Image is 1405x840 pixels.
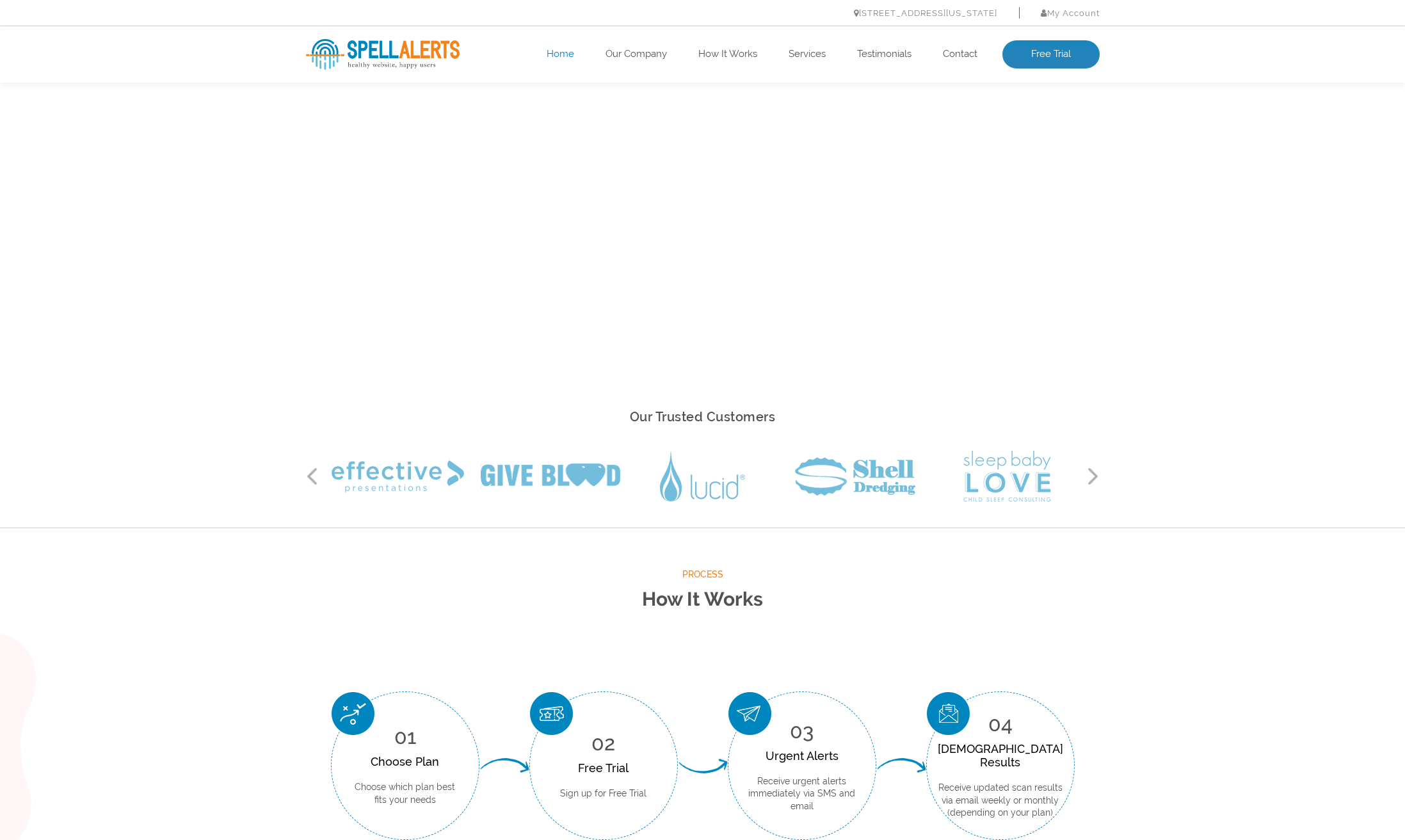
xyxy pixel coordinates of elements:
img: Urgent Alerts [728,692,771,735]
img: Shell Dredging [795,457,915,496]
span: Process [306,567,1100,583]
button: Previous [306,467,319,486]
button: Next [1087,467,1100,486]
img: Choose Plan [332,692,374,735]
img: Scan Result [927,692,970,735]
div: Urgent Alerts [748,749,856,763]
h2: Our Trusted Customers [306,406,1100,428]
span: 03 [790,719,814,743]
p: Receive urgent alerts immediately via SMS and email [748,775,856,813]
p: Sign up for Free Trial [560,787,646,800]
span: 04 [988,712,1013,736]
p: Receive updated scan results via email weekly or monthly (depending on your plan) [938,782,1063,820]
img: Sleep Baby Love [963,451,1051,502]
div: [DEMOGRAPHIC_DATA] Results [938,742,1063,769]
h2: How It Works [306,583,1100,617]
span: 02 [591,731,615,755]
img: Free Trial [530,692,573,735]
span: 01 [394,725,416,748]
div: Free Trial [560,761,646,775]
img: Give Blood [481,464,620,489]
p: Choose which plan best fits your needs [351,781,460,806]
div: Choose Plan [351,755,460,768]
img: Lucid [660,452,745,501]
img: Effective [332,460,464,492]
